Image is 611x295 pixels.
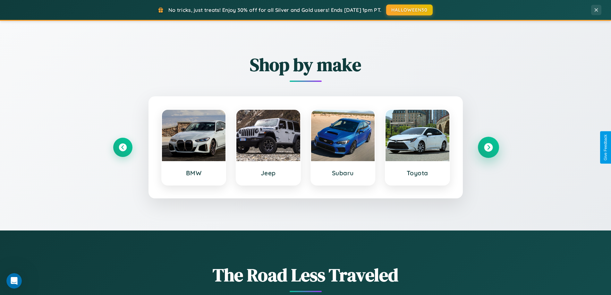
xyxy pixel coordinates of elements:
h1: The Road Less Traveled [113,263,498,287]
h2: Shop by make [113,52,498,77]
h3: Subaru [318,169,369,177]
h3: Toyota [392,169,443,177]
div: Give Feedback [603,134,608,161]
h3: Jeep [243,169,294,177]
h3: BMW [168,169,219,177]
button: HALLOWEEN30 [386,4,433,15]
iframe: Intercom live chat [6,273,22,289]
span: No tricks, just treats! Enjoy 30% off for all Silver and Gold users! Ends [DATE] 1pm PT. [168,7,381,13]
